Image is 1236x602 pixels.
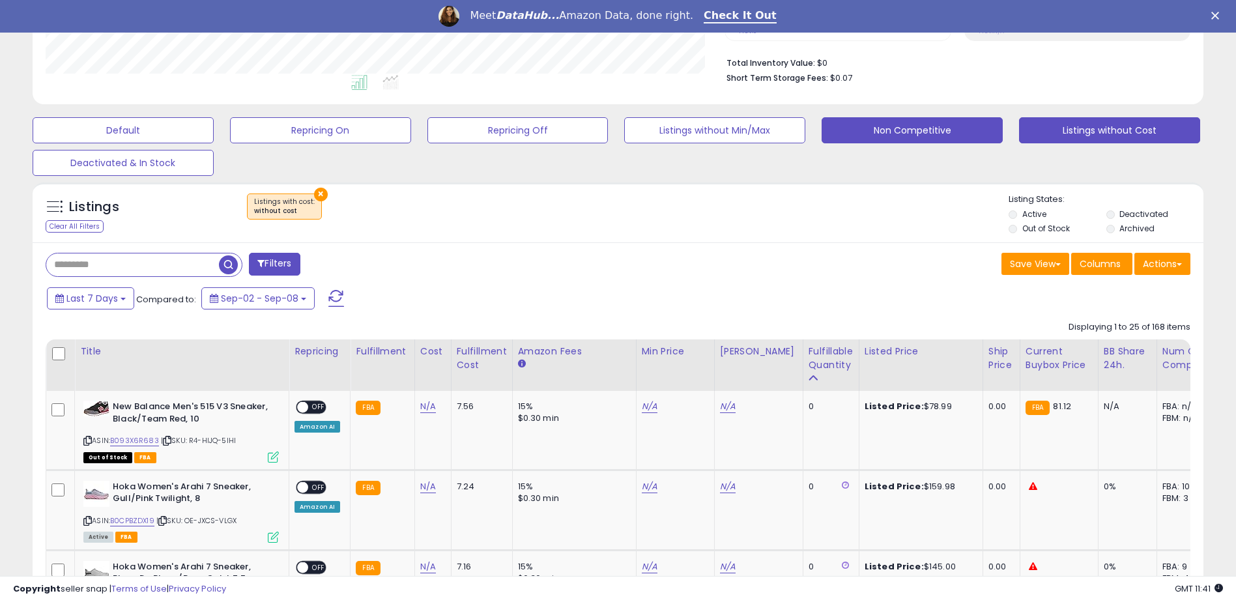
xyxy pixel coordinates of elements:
[115,532,137,543] span: FBA
[1053,400,1071,412] span: 81.12
[295,501,340,513] div: Amazon AI
[83,401,279,461] div: ASIN:
[1162,401,1205,412] div: FBA: n/a
[295,421,340,433] div: Amazon AI
[83,481,279,541] div: ASIN:
[113,401,271,428] b: New Balance Men's 515 V3 Sneaker, Black/Team Red, 10
[496,9,559,21] i: DataHub...
[201,287,315,309] button: Sep-02 - Sep-08
[1019,117,1200,143] button: Listings without Cost
[809,481,849,493] div: 0
[809,401,849,412] div: 0
[308,562,329,573] span: OFF
[249,253,300,276] button: Filters
[457,401,502,412] div: 7.56
[865,345,977,358] div: Listed Price
[420,560,436,573] a: N/A
[470,9,693,22] div: Meet Amazon Data, done right.
[1175,582,1223,595] span: 2025-09-16 11:41 GMT
[720,400,736,413] a: N/A
[1134,253,1190,275] button: Actions
[518,358,526,370] small: Amazon Fees.
[83,532,113,543] span: All listings currently available for purchase on Amazon
[642,400,657,413] a: N/A
[427,117,609,143] button: Repricing Off
[438,6,459,27] img: Profile image for Georgie
[1104,561,1147,573] div: 0%
[518,481,626,493] div: 15%
[161,435,236,446] span: | SKU: R4-HIJQ-5IHI
[221,292,298,305] span: Sep-02 - Sep-08
[865,480,924,493] b: Listed Price:
[1026,345,1093,372] div: Current Buybox Price
[720,560,736,573] a: N/A
[865,481,973,493] div: $159.98
[865,560,924,573] b: Listed Price:
[809,345,854,372] div: Fulfillable Quantity
[80,345,283,358] div: Title
[1009,193,1203,206] p: Listing States:
[642,560,657,573] a: N/A
[809,561,849,573] div: 0
[254,207,315,216] div: without cost
[83,481,109,507] img: 41-IO7bieyL._SL40_.jpg
[518,493,626,504] div: $0.30 min
[420,480,436,493] a: N/A
[988,561,1010,573] div: 0.00
[518,561,626,573] div: 15%
[1119,208,1168,220] label: Deactivated
[156,515,237,526] span: | SKU: OE-JXCS-VLGX
[1119,223,1155,234] label: Archived
[33,117,214,143] button: Default
[230,117,411,143] button: Repricing On
[13,582,61,595] strong: Copyright
[1104,401,1147,412] div: N/A
[704,9,777,23] a: Check It Out
[308,481,329,493] span: OFF
[988,401,1010,412] div: 0.00
[1026,401,1050,415] small: FBA
[865,400,924,412] b: Listed Price:
[822,117,1003,143] button: Non Competitive
[110,515,154,526] a: B0CPBZDX19
[356,401,380,415] small: FBA
[865,401,973,412] div: $78.99
[830,72,852,84] span: $0.07
[726,57,815,68] b: Total Inventory Value:
[1162,412,1205,424] div: FBM: n/a
[254,197,315,216] span: Listings with cost :
[356,481,380,495] small: FBA
[33,150,214,176] button: Deactivated & In Stock
[83,561,109,587] img: 31dF0CYrZqL._SL40_.jpg
[1104,345,1151,372] div: BB Share 24h.
[47,287,134,309] button: Last 7 Days
[134,452,156,463] span: FBA
[720,345,798,358] div: [PERSON_NAME]
[1080,257,1121,270] span: Columns
[1069,321,1190,334] div: Displaying 1 to 25 of 168 items
[1001,253,1069,275] button: Save View
[46,220,104,233] div: Clear All Filters
[518,401,626,412] div: 15%
[1162,561,1205,573] div: FBA: 9
[110,435,159,446] a: B093X6R683
[988,481,1010,493] div: 0.00
[726,54,1181,70] li: $0
[457,481,502,493] div: 7.24
[1022,208,1046,220] label: Active
[169,582,226,595] a: Privacy Policy
[1162,481,1205,493] div: FBA: 10
[518,345,631,358] div: Amazon Fees
[1071,253,1132,275] button: Columns
[356,345,409,358] div: Fulfillment
[1104,481,1147,493] div: 0%
[69,198,119,216] h5: Listings
[314,188,328,201] button: ×
[111,582,167,595] a: Terms of Use
[83,401,109,416] img: 41KpSINd6gL._SL40_.jpg
[720,480,736,493] a: N/A
[308,402,329,413] span: OFF
[420,345,446,358] div: Cost
[420,400,436,413] a: N/A
[642,345,709,358] div: Min Price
